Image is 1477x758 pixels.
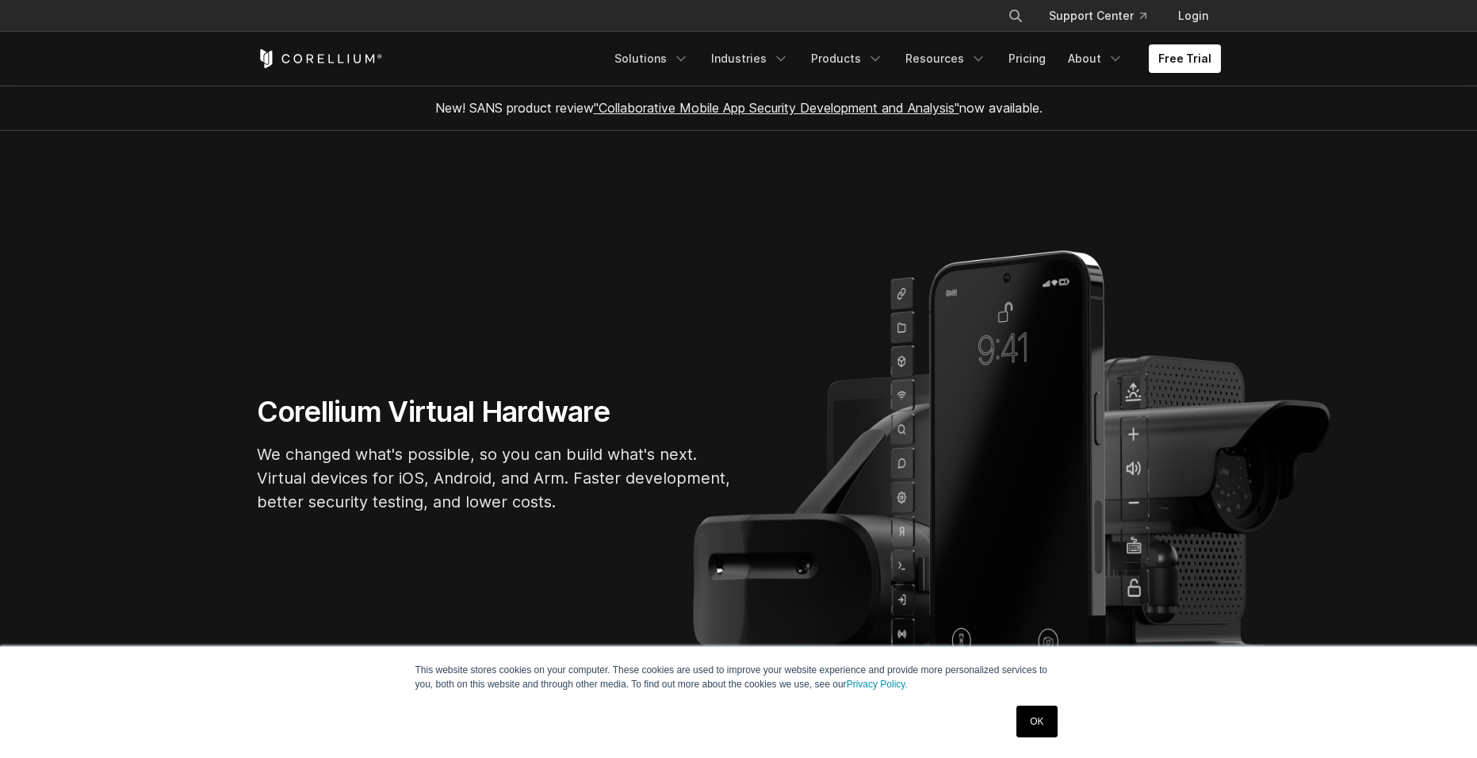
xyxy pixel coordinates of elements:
a: OK [1016,706,1057,737]
a: Pricing [999,44,1055,73]
a: Login [1165,2,1221,30]
a: About [1058,44,1133,73]
a: Solutions [605,44,698,73]
a: Products [802,44,893,73]
a: Privacy Policy. [847,679,908,690]
div: Navigation Menu [605,44,1221,73]
button: Search [1001,2,1030,30]
div: Navigation Menu [989,2,1221,30]
span: New! SANS product review now available. [435,100,1043,116]
a: Industries [702,44,798,73]
p: This website stores cookies on your computer. These cookies are used to improve your website expe... [415,663,1062,691]
a: Free Trial [1149,44,1221,73]
a: Support Center [1036,2,1159,30]
a: "Collaborative Mobile App Security Development and Analysis" [594,100,959,116]
p: We changed what's possible, so you can build what's next. Virtual devices for iOS, Android, and A... [257,442,733,514]
a: Resources [896,44,996,73]
h1: Corellium Virtual Hardware [257,394,733,430]
a: Corellium Home [257,49,383,68]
